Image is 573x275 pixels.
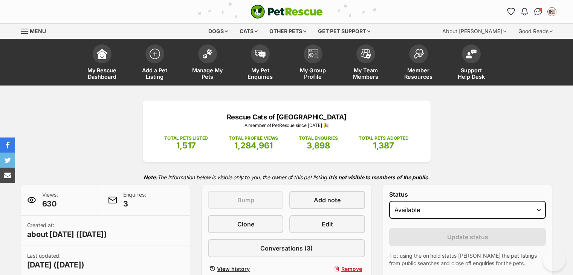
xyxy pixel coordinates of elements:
img: Rescue Cats of Melbourne profile pic [548,8,556,15]
p: The information below is visible only to you, the owner of this pet listing. [21,170,552,185]
iframe: Help Scout Beacon - Open [543,249,565,271]
img: pet-enquiries-icon-7e3ad2cf08bfb03b45e93fb7055b45f3efa6380592205ae92323e6603595dc1f.svg [255,50,266,58]
div: Cats [234,24,263,39]
div: Other pets [264,24,312,39]
span: Member Resources [402,67,435,80]
img: notifications-46538b983faf8c2785f20acdc204bb7945ddae34d4c08c2a6579f10ce5e182be.svg [521,8,527,15]
p: Created at: [27,222,107,240]
span: Manage My Pets [191,67,225,80]
a: Manage My Pets [181,41,234,86]
p: Views: [42,191,58,209]
span: Clone [237,220,254,229]
span: Conversations (3) [260,244,313,253]
a: My Team Members [339,41,392,86]
button: Notifications [519,6,531,18]
strong: It is not visible to members of the public. [329,174,430,180]
span: 1,284,961 [234,141,273,150]
div: About [PERSON_NAME] [437,24,512,39]
span: 3 [123,199,146,209]
img: group-profile-icon-3fa3cf56718a62981997c0bc7e787c4b2cf8bcc04b72c1350f741eb67cf2f40e.svg [308,49,318,58]
a: Clone [208,215,283,233]
span: Update status [447,232,488,241]
span: [DATE] ([DATE]) [27,260,84,270]
a: My Pet Enquiries [234,41,287,86]
span: 1,517 [176,141,196,150]
span: My Rescue Dashboard [85,67,119,80]
img: add-pet-listing-icon-0afa8454b4691262ce3f59096e99ab1cd57d4a30225e0717b998d2c9b9846f56.svg [150,49,160,59]
a: Edit [289,215,365,233]
span: Add a Pet Listing [138,67,172,80]
span: about [DATE] ([DATE]) [27,229,107,240]
a: Support Help Desk [445,41,498,86]
button: Remove [289,263,365,274]
button: My account [546,6,558,18]
span: Bump [237,196,254,205]
a: My Rescue Dashboard [76,41,128,86]
span: Remove [341,265,362,273]
img: help-desk-icon-fdf02630f3aa405de69fd3d07c3f3aa587a6932b1a1747fa1d2bba05be0121f9.svg [466,49,477,58]
a: Member Resources [392,41,445,86]
p: Last updated: [27,252,84,270]
span: Menu [30,28,46,34]
span: 1,387 [373,141,394,150]
span: My Group Profile [296,67,330,80]
a: Menu [21,24,51,37]
div: Get pet support [313,24,376,39]
a: Favourites [505,6,517,18]
p: Tip: using the on hold status [PERSON_NAME] the pet listings from public searches and close off e... [389,252,546,267]
span: View history [217,265,250,273]
a: Add note [289,191,365,209]
label: Status [389,191,546,198]
a: My Group Profile [287,41,339,86]
span: Edit [322,220,333,229]
img: member-resources-icon-8e73f808a243e03378d46382f2149f9095a855e16c252ad45f914b54edf8863c.svg [413,49,424,59]
a: Add a Pet Listing [128,41,181,86]
p: TOTAL ENQUIRIES [299,135,338,142]
strong: Note: [144,174,157,180]
p: TOTAL PROFILE VIEWS [229,135,278,142]
div: Good Reads [513,24,558,39]
button: Bump [208,191,283,209]
a: PetRescue [251,5,323,19]
img: team-members-icon-5396bd8760b3fe7c0b43da4ab00e1e3bb1a5d9ba89233759b79545d2d3fc5d0d.svg [361,49,371,59]
button: Update status [389,228,546,246]
a: Conversations (3) [208,239,365,257]
img: manage-my-pets-icon-02211641906a0b7f246fdf0571729dbe1e7629f14944591b6c1af311fb30b64b.svg [202,49,213,59]
a: View history [208,263,283,274]
span: My Team Members [349,67,383,80]
p: Rescue Cats of [GEOGRAPHIC_DATA] [154,112,419,122]
a: Conversations [532,6,544,18]
p: TOTAL PETS LISTED [164,135,208,142]
span: Support Help Desk [454,67,488,80]
span: My Pet Enquiries [243,67,277,80]
span: 630 [42,199,58,209]
div: Dogs [203,24,233,39]
p: A member of PetRescue since [DATE] 🎉 [154,122,419,129]
span: Add note [314,196,341,205]
span: 3,898 [307,141,330,150]
img: dashboard-icon-eb2f2d2d3e046f16d808141f083e7271f6b2e854fb5c12c21221c1fb7104beca.svg [97,49,107,59]
ul: Account quick links [505,6,558,18]
p: Enquiries: [123,191,146,209]
img: logo-cat-932fe2b9b8326f06289b0f2fb663e598f794de774fb13d1741a6617ecf9a85b4.svg [251,5,323,19]
p: TOTAL PETS ADOPTED [359,135,409,142]
img: chat-41dd97257d64d25036548639549fe6c8038ab92f7586957e7f3b1b290dea8141.svg [534,8,542,15]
